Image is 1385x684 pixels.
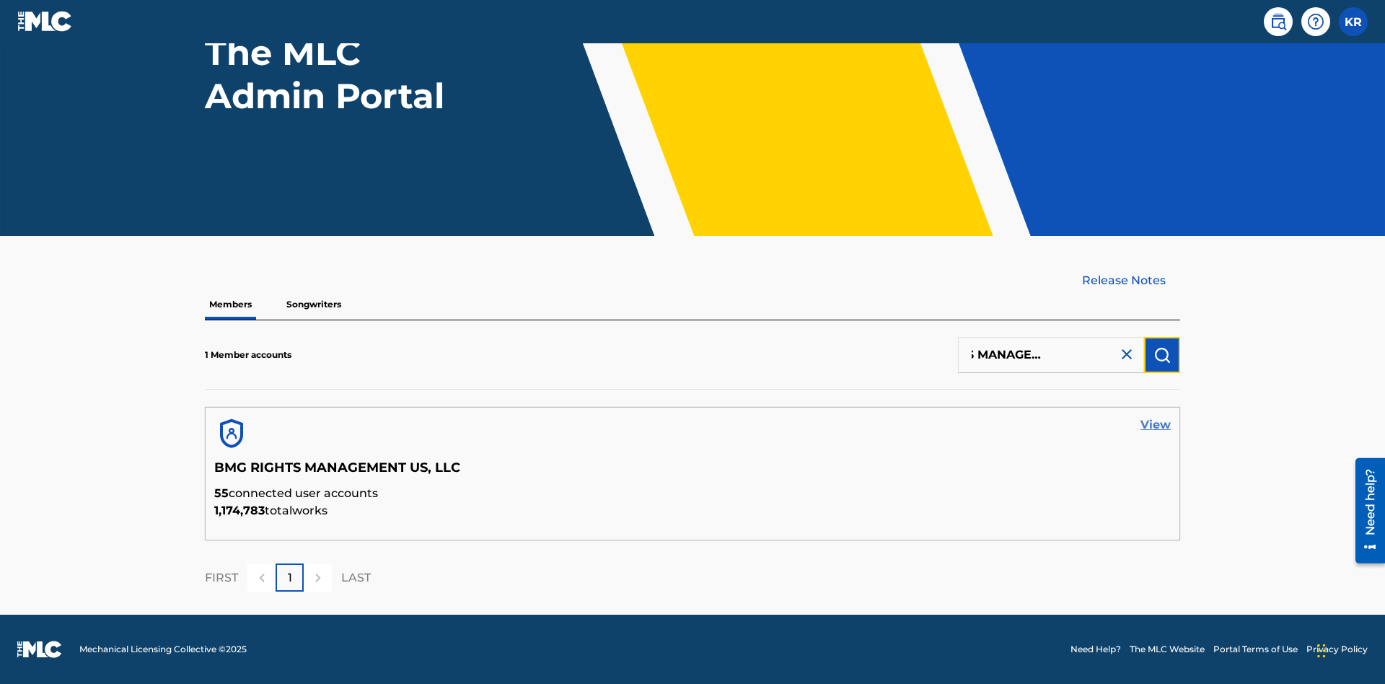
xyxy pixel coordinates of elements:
[205,569,238,587] p: FIRST
[79,643,247,656] span: Mechanical Licensing Collective © 2025
[1082,272,1180,289] a: Release Notes
[1213,643,1298,656] a: Portal Terms of Use
[1301,7,1330,36] div: Help
[288,569,292,587] p: 1
[17,641,62,658] img: logo
[214,416,249,451] img: account
[1317,629,1326,672] div: Drag
[214,486,229,500] span: 55
[214,460,1171,485] h5: BMG RIGHTS MANAGEMENT US, LLC
[1345,452,1385,571] iframe: Resource Center
[1130,643,1205,656] a: The MLC Website
[1270,13,1287,30] img: search
[214,504,265,517] span: 1,174,783
[1153,346,1171,364] img: Search Works
[341,569,371,587] p: LAST
[1313,615,1385,684] iframe: Chat Widget
[214,502,1171,519] p: total works
[282,289,346,320] p: Songwriters
[214,485,1171,502] p: connected user accounts
[1140,416,1171,434] a: View
[1264,7,1293,36] a: Public Search
[1118,346,1135,363] img: close
[205,289,256,320] p: Members
[205,348,291,361] p: 1 Member accounts
[1339,7,1368,36] div: User Menu
[1306,643,1368,656] a: Privacy Policy
[17,11,73,32] img: MLC Logo
[958,337,1144,373] input: Search Members
[1070,643,1121,656] a: Need Help?
[1307,13,1324,30] img: help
